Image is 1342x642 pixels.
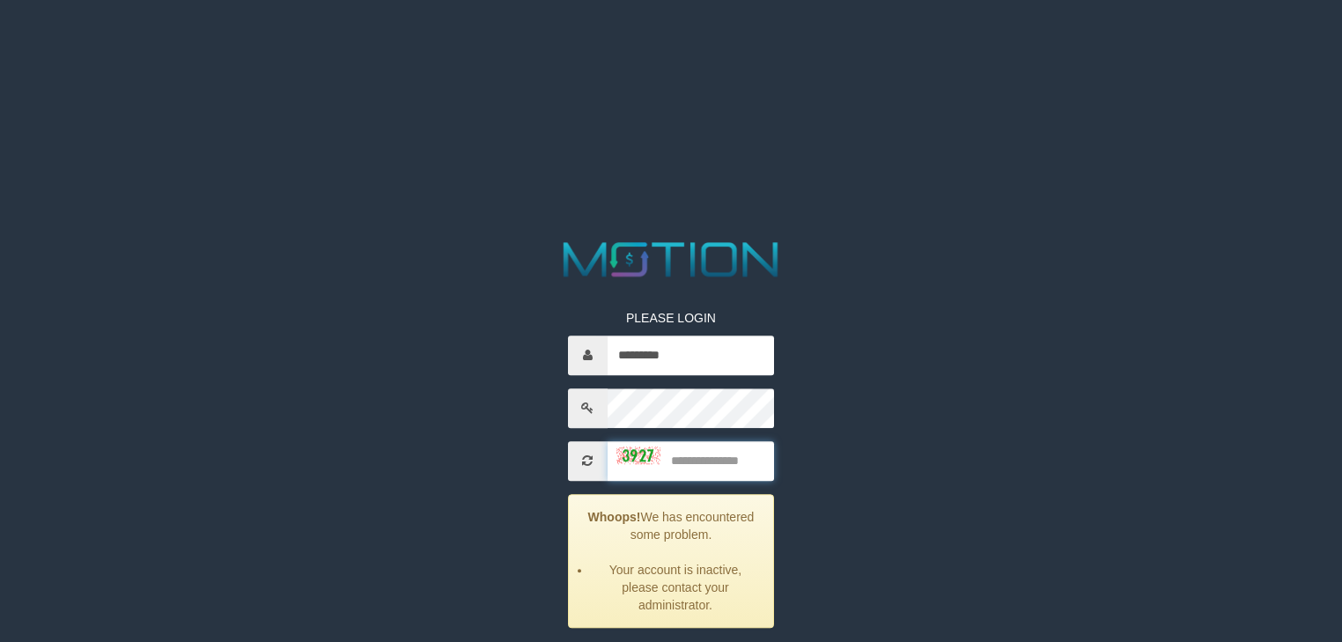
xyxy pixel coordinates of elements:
li: Your account is inactive, please contact your administrator. [591,561,760,614]
strong: Whoops! [588,510,641,524]
img: MOTION_logo.png [554,236,789,283]
div: We has encountered some problem. [568,494,774,628]
img: captcha [616,446,660,464]
p: PLEASE LOGIN [568,309,774,327]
